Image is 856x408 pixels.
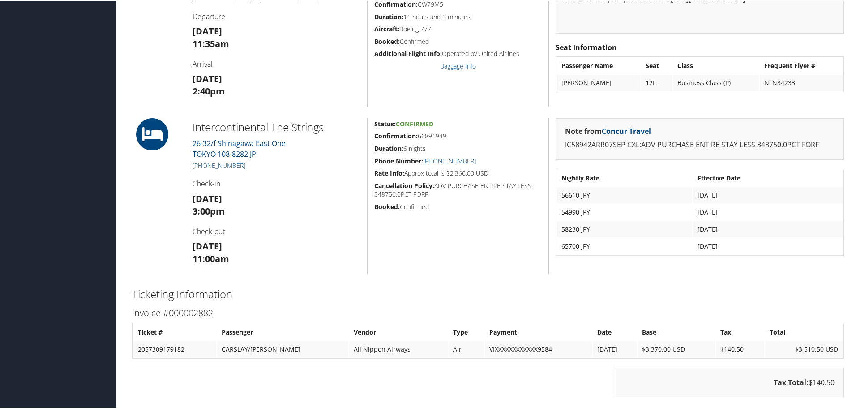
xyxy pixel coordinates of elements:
[485,340,592,356] td: VIXXXXXXXXXXXX9584
[374,180,542,198] h5: ADV PURCHASE ENTIRE STAY LESS 348750.0PCT FORF
[557,220,692,236] td: 58230 JPY
[349,323,448,339] th: Vendor
[638,323,715,339] th: Base
[765,340,843,356] td: $3,510.50 USD
[374,168,542,177] h5: Approx total is $2,366.00 USD
[193,204,225,216] strong: 3:00pm
[193,72,222,84] strong: [DATE]
[193,58,360,68] h4: Arrival
[374,36,400,45] strong: Booked:
[485,323,592,339] th: Payment
[193,84,225,96] strong: 2:40pm
[557,57,640,73] th: Passenger Name
[716,323,764,339] th: Tax
[673,57,759,73] th: Class
[760,74,843,90] td: NFN34233
[374,12,542,21] h5: 11 hours and 5 minutes
[133,323,216,339] th: Ticket #
[765,323,843,339] th: Total
[193,252,229,264] strong: 11:00am
[374,48,542,57] h5: Operated by United Airlines
[193,24,222,36] strong: [DATE]
[374,180,434,189] strong: Cancellation Policy:
[760,57,843,73] th: Frequent Flyer #
[374,12,403,20] strong: Duration:
[193,37,229,49] strong: 11:35am
[565,138,835,150] p: IC58942ARR07SEP CXL:ADV PURCHASE ENTIRE STAY LESS 348750.0PCT FORF
[374,24,542,33] h5: Boeing 777
[374,156,423,164] strong: Phone Number:
[374,131,542,140] h5: 66891949
[374,119,396,127] strong: Status:
[593,323,636,339] th: Date
[774,377,809,387] strong: Tax Total:
[193,178,360,188] h4: Check-in
[693,237,843,253] td: [DATE]
[716,340,764,356] td: $140.50
[193,11,360,21] h4: Departure
[557,74,640,90] td: [PERSON_NAME]
[374,202,542,210] h5: Confirmed
[556,42,617,52] strong: Seat Information
[374,48,442,57] strong: Additional Flight Info:
[374,131,418,139] strong: Confirmation:
[693,169,843,185] th: Effective Date
[565,125,651,135] strong: Note from
[132,286,844,301] h2: Ticketing Information
[557,186,692,202] td: 56610 JPY
[374,143,542,152] h5: 6 nights
[217,340,348,356] td: CARSLAY/[PERSON_NAME]
[193,119,360,134] h2: Intercontinental The Strings
[374,24,399,32] strong: Aircraft:
[374,143,403,152] strong: Duration:
[193,137,286,158] a: 26-32/f Shinagawa East OneTOKYO 108-8282 JP
[423,156,476,164] a: [PHONE_NUMBER]
[374,202,400,210] strong: Booked:
[440,61,476,69] a: Baggage Info
[374,168,404,176] strong: Rate Info:
[193,239,222,251] strong: [DATE]
[616,367,844,396] div: $140.50
[641,57,672,73] th: Seat
[217,323,348,339] th: Passenger
[557,169,692,185] th: Nightly Rate
[693,220,843,236] td: [DATE]
[557,203,692,219] td: 54990 JPY
[133,340,216,356] td: 2057309179182
[641,74,672,90] td: 12L
[593,340,636,356] td: [DATE]
[638,340,715,356] td: $3,370.00 USD
[374,36,542,45] h5: Confirmed
[449,340,484,356] td: Air
[693,203,843,219] td: [DATE]
[693,186,843,202] td: [DATE]
[349,340,448,356] td: All Nippon Airways
[193,226,360,236] h4: Check-out
[132,306,844,318] h3: Invoice #000002882
[673,74,759,90] td: Business Class (P)
[449,323,484,339] th: Type
[602,125,651,135] a: Concur Travel
[557,237,692,253] td: 65700 JPY
[193,160,245,169] a: [PHONE_NUMBER]
[193,192,222,204] strong: [DATE]
[396,119,433,127] span: Confirmed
